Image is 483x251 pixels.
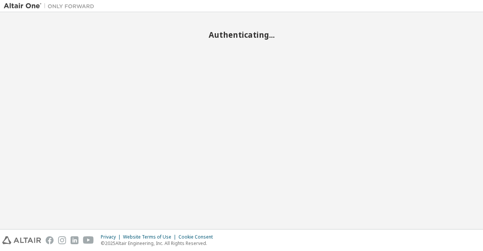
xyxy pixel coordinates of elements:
p: © 2025 Altair Engineering, Inc. All Rights Reserved. [101,240,217,246]
img: youtube.svg [83,236,94,244]
div: Privacy [101,234,123,240]
img: altair_logo.svg [2,236,41,244]
img: instagram.svg [58,236,66,244]
img: facebook.svg [46,236,54,244]
img: Altair One [4,2,98,10]
div: Cookie Consent [178,234,217,240]
img: linkedin.svg [71,236,78,244]
h2: Authenticating... [4,30,479,40]
div: Website Terms of Use [123,234,178,240]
